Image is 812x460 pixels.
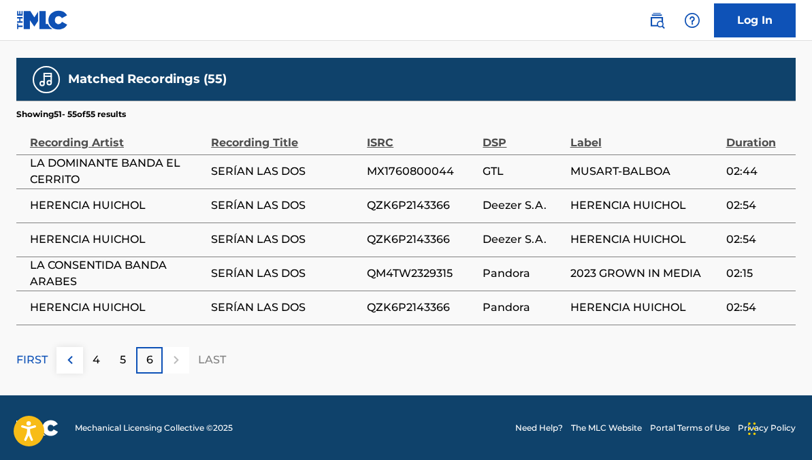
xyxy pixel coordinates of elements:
span: Deezer S.A. [483,197,563,214]
span: LA CONSENTIDA BANDA ARABES [30,257,204,290]
span: 02:54 [726,231,789,248]
a: Portal Terms of Use [650,422,730,434]
div: Duration [726,120,789,151]
span: SERÍAN LAS DOS [211,197,360,214]
span: Pandora [483,265,563,282]
div: Recording Title [211,120,360,151]
span: 02:44 [726,163,789,180]
p: FIRST [16,352,48,368]
a: Privacy Policy [738,422,796,434]
span: HERENCIA HUICHOL [30,197,204,214]
p: 4 [93,352,100,368]
span: QZK6P2143366 [367,231,476,248]
span: 2023 GROWN IN MEDIA [570,265,719,282]
img: MLC Logo [16,10,69,30]
span: MUSART-BALBOA [570,163,719,180]
span: 02:15 [726,265,789,282]
span: QZK6P2143366 [367,197,476,214]
span: Deezer S.A. [483,231,563,248]
span: QM4TW2329315 [367,265,476,282]
span: HERENCIA HUICHOL [570,231,719,248]
span: SERÍAN LAS DOS [211,299,360,316]
div: Help [679,7,706,34]
img: Matched Recordings [38,71,54,88]
div: ISRC [367,120,476,151]
h5: Matched Recordings (55) [68,71,227,87]
p: Showing 51 - 55 of 55 results [16,108,126,120]
span: HERENCIA HUICHOL [30,299,204,316]
span: SERÍAN LAS DOS [211,163,360,180]
span: QZK6P2143366 [367,299,476,316]
img: logo [16,420,59,436]
span: HERENCIA HUICHOL [570,299,719,316]
iframe: Chat Widget [744,395,812,460]
span: HERENCIA HUICHOL [30,231,204,248]
span: Pandora [483,299,563,316]
span: SERÍAN LAS DOS [211,265,360,282]
div: Drag [748,408,756,449]
div: Label [570,120,719,151]
a: Log In [714,3,796,37]
a: Public Search [643,7,670,34]
a: The MLC Website [571,422,642,434]
div: DSP [483,120,563,151]
span: MX1760800044 [367,163,476,180]
span: 02:54 [726,197,789,214]
span: 02:54 [726,299,789,316]
img: help [684,12,700,29]
span: GTL [483,163,563,180]
img: search [649,12,665,29]
img: left [62,352,78,368]
span: LA DOMINANTE BANDA EL CERRITO [30,155,204,188]
p: LAST [198,352,226,368]
span: Mechanical Licensing Collective © 2025 [75,422,233,434]
div: Recording Artist [30,120,204,151]
span: SERÍAN LAS DOS [211,231,360,248]
span: HERENCIA HUICHOL [570,197,719,214]
a: Need Help? [515,422,563,434]
p: 6 [146,352,153,368]
p: 5 [120,352,126,368]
